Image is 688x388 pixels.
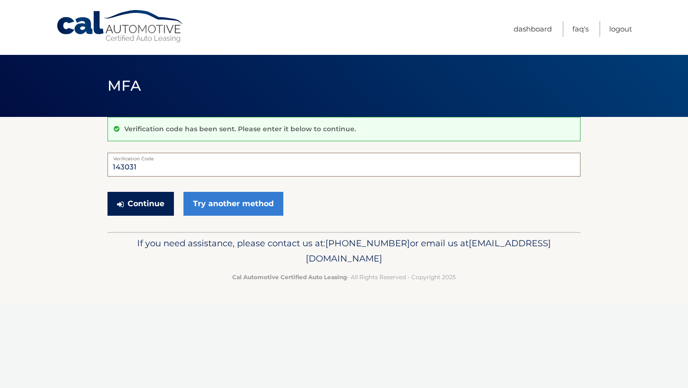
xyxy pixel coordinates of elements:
[183,192,283,216] a: Try another method
[572,21,589,37] a: FAQ's
[124,125,356,133] p: Verification code has been sent. Please enter it below to continue.
[114,236,574,266] p: If you need assistance, please contact us at: or email us at
[232,273,347,281] strong: Cal Automotive Certified Auto Leasing
[114,272,574,282] p: - All Rights Reserved - Copyright 2025
[325,238,410,249] span: [PHONE_NUMBER]
[107,77,141,94] span: MFA
[609,21,632,37] a: Logout
[107,192,174,216] button: Continue
[56,10,185,43] a: Cal Automotive
[107,153,580,160] label: Verification Code
[306,238,551,264] span: [EMAIL_ADDRESS][DOMAIN_NAME]
[107,153,580,177] input: Verification Code
[514,21,552,37] a: Dashboard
